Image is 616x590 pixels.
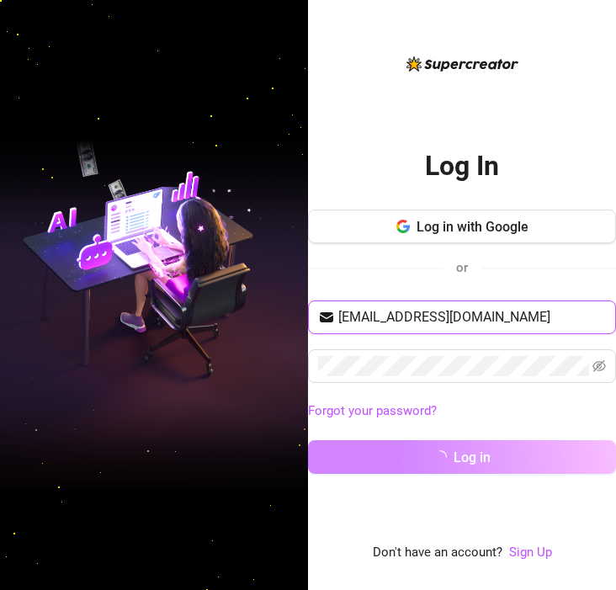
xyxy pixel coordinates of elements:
[425,149,499,183] h2: Log In
[509,545,552,560] a: Sign Up
[308,210,616,243] button: Log in with Google
[308,403,437,418] a: Forgot your password?
[406,56,518,72] img: logo-BBDzfeDw.svg
[417,219,528,235] span: Log in with Google
[454,449,491,465] span: Log in
[373,543,502,563] span: Don't have an account?
[308,440,616,474] button: Log in
[308,401,616,422] a: Forgot your password?
[338,307,606,327] input: Your email
[592,359,606,373] span: eye-invisible
[509,543,552,563] a: Sign Up
[433,450,447,464] span: loading
[456,260,468,275] span: or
